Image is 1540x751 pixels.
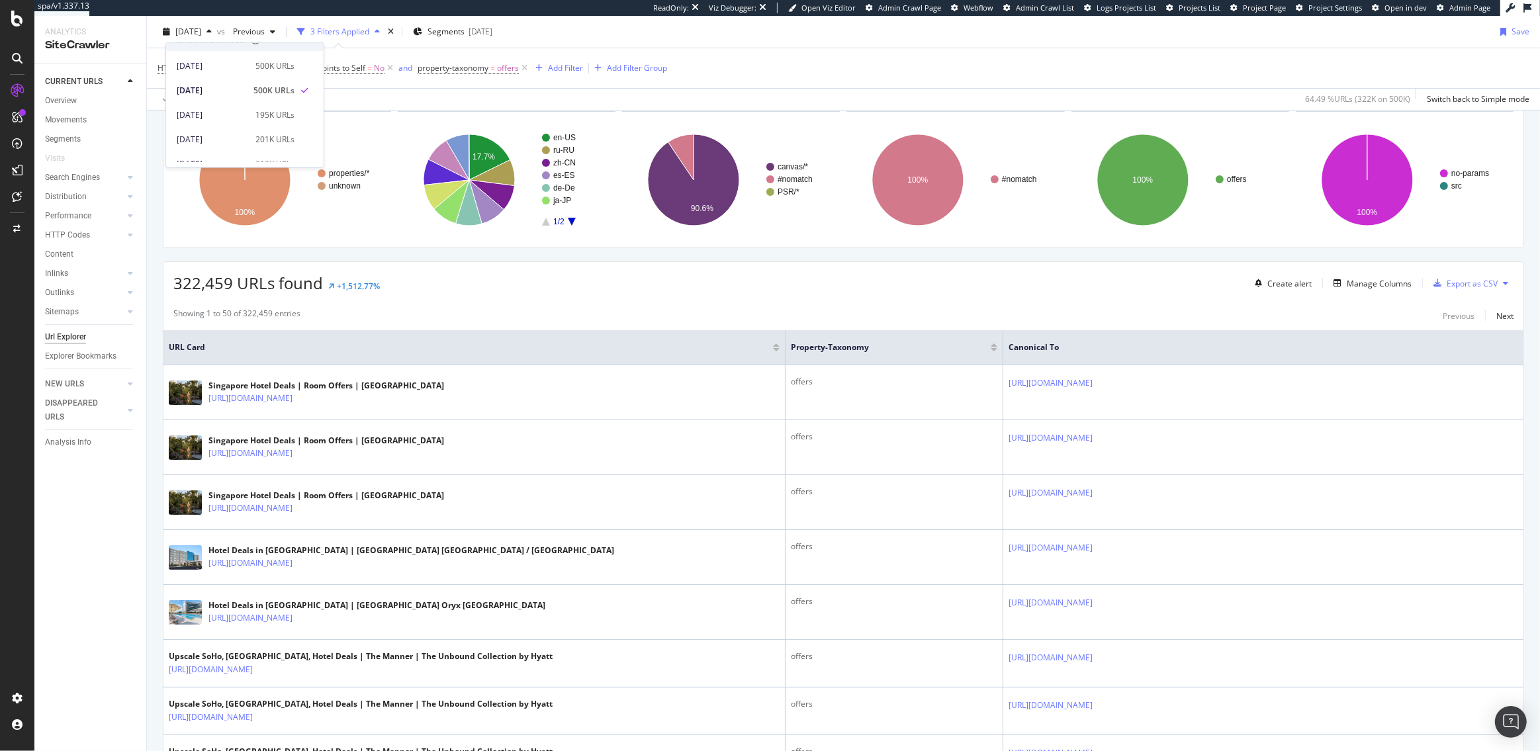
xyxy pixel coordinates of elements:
a: [URL][DOMAIN_NAME] [1009,431,1093,445]
div: 195K URLs [255,109,294,120]
div: 201K URLs [255,133,294,145]
div: offers [791,376,997,388]
a: [URL][DOMAIN_NAME] [1009,699,1093,712]
div: [DATE] [177,133,248,145]
span: property-taxonomy [418,62,488,73]
text: 90.6% [691,204,713,213]
span: Segments [428,26,465,37]
span: No [374,59,385,77]
a: Visits [45,152,78,165]
a: DISAPPEARED URLS [45,396,124,424]
div: Showing 1 to 50 of 322,459 entries [173,308,300,324]
a: [URL][DOMAIN_NAME] [1009,596,1093,609]
text: src [1451,181,1462,191]
a: Sitemaps [45,305,124,319]
span: Webflow [964,3,993,13]
button: Save [1495,21,1529,42]
div: [DATE] [177,84,246,96]
text: 100% [908,175,929,185]
div: Outlinks [45,286,74,300]
a: Webflow [951,3,993,13]
div: 210K URLs [255,157,294,169]
span: 322,459 URLs found [173,272,323,294]
div: [DATE] [177,60,248,71]
div: DISAPPEARED URLS [45,396,112,424]
div: A chart. [1296,122,1514,238]
div: Singapore Hotel Deals | Room Offers | [GEOGRAPHIC_DATA] [208,380,444,392]
a: [URL][DOMAIN_NAME] [208,447,293,460]
span: Admin Page [1449,3,1490,13]
a: Overview [45,94,137,108]
div: NEW URLS [45,377,84,391]
button: [DATE] [158,21,217,42]
button: Manage Columns [1328,275,1412,291]
span: = [367,62,372,73]
text: PSR/* [778,187,799,197]
text: 17.7% [473,152,495,161]
span: Canonical To [1009,341,1498,353]
a: [URL][DOMAIN_NAME] [208,502,293,515]
div: 500K URLs [253,84,294,96]
div: Url Explorer [45,330,86,344]
a: [URL][DOMAIN_NAME] [208,611,293,625]
svg: A chart. [1071,122,1289,238]
div: offers [791,486,997,498]
text: #nomatch [1002,175,1037,184]
button: Export as CSV [1428,273,1498,294]
text: en-US [553,133,576,142]
text: ja-JP [553,196,571,205]
div: Sitemaps [45,305,79,319]
span: offers [497,59,519,77]
a: Movements [45,113,137,127]
text: 100% [235,208,255,217]
a: Analysis Info [45,435,137,449]
div: Singapore Hotel Deals | Room Offers | [GEOGRAPHIC_DATA] [208,435,444,447]
img: main image [169,600,202,625]
svg: A chart. [622,122,840,238]
svg: A chart. [846,122,1064,238]
span: vs [217,26,228,37]
a: HTTP Codes [45,228,124,242]
div: +1,512.77% [337,281,380,292]
a: Admin Page [1437,3,1490,13]
img: main image [169,435,202,461]
div: [DATE] [177,157,248,169]
text: 100% [1357,208,1377,217]
span: URL Card [169,341,770,353]
div: Distribution [45,190,87,204]
text: unknown [329,181,361,191]
text: offers [1227,175,1247,184]
div: Previous [1443,310,1474,322]
a: Logs Projects List [1084,3,1156,13]
a: Inlinks [45,267,124,281]
div: Visits [45,152,65,165]
span: Open in dev [1384,3,1427,13]
span: Project Settings [1308,3,1362,13]
div: Content [45,247,73,261]
div: HTTP Codes [45,228,90,242]
img: main image [169,490,202,515]
text: ru-RU [553,146,574,155]
a: Distribution [45,190,124,204]
div: Open Intercom Messenger [1495,706,1527,738]
div: Add Filter [548,62,583,73]
svg: A chart. [398,122,615,238]
a: Open Viz Editor [788,3,856,13]
a: Project Settings [1296,3,1362,13]
span: Admin Crawl List [1016,3,1074,13]
div: CURRENT URLS [45,75,103,89]
img: main image [169,545,202,570]
text: de-De [553,183,575,193]
text: properties/* [329,169,370,178]
div: Search Engines [45,171,100,185]
div: Movements [45,113,87,127]
div: Save [1512,26,1529,37]
a: Content [45,247,137,261]
a: [URL][DOMAIN_NAME] [208,556,293,570]
div: offers [791,650,997,662]
text: canvas/* [778,162,808,171]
